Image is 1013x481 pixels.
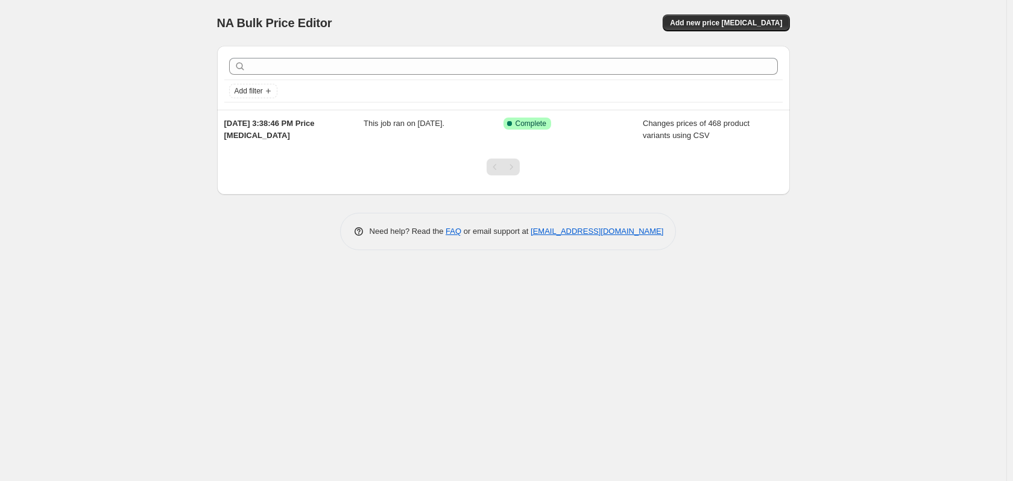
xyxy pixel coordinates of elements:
[370,227,446,236] span: Need help? Read the
[446,227,461,236] a: FAQ
[487,159,520,175] nav: Pagination
[663,14,789,31] button: Add new price [MEDICAL_DATA]
[364,119,444,128] span: This job ran on [DATE].
[229,84,277,98] button: Add filter
[516,119,546,128] span: Complete
[670,18,782,28] span: Add new price [MEDICAL_DATA]
[461,227,531,236] span: or email support at
[235,86,263,96] span: Add filter
[531,227,663,236] a: [EMAIL_ADDRESS][DOMAIN_NAME]
[224,119,315,140] span: [DATE] 3:38:46 PM Price [MEDICAL_DATA]
[643,119,749,140] span: Changes prices of 468 product variants using CSV
[217,16,332,30] span: NA Bulk Price Editor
